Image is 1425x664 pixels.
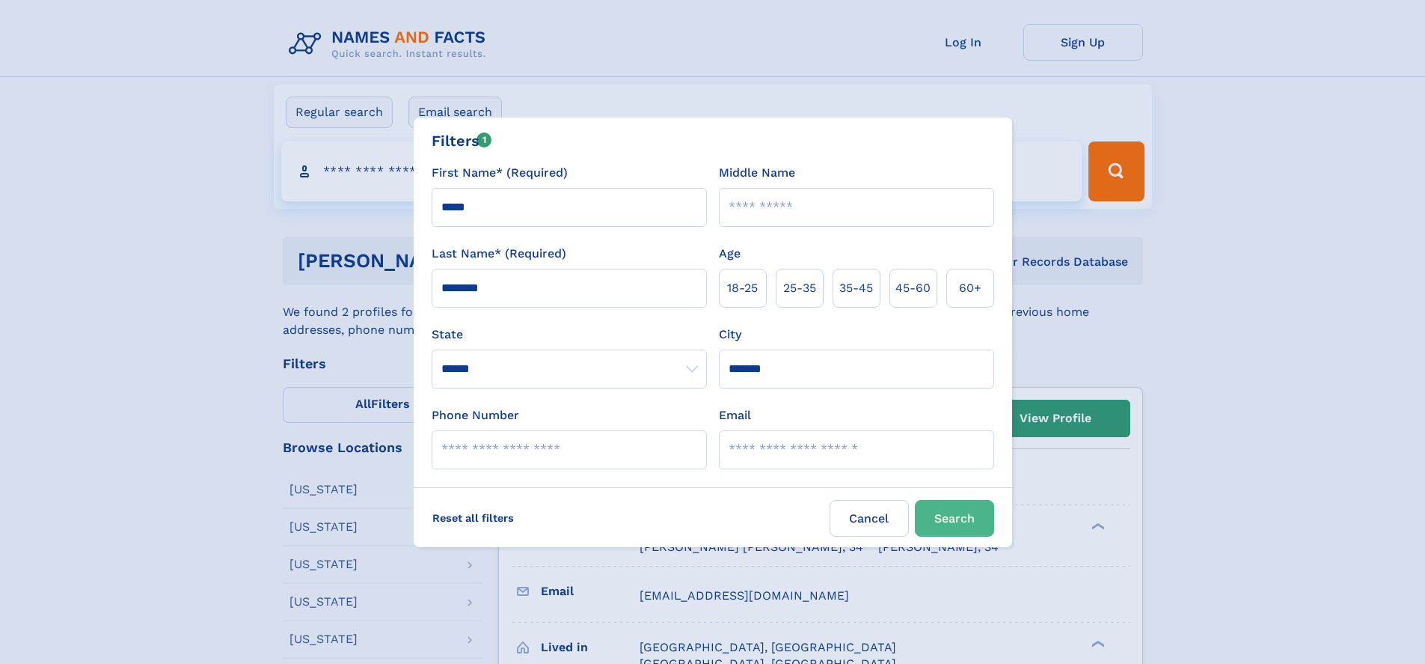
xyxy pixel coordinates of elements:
[719,245,741,263] label: Age
[783,279,816,297] span: 25‑35
[959,279,981,297] span: 60+
[719,326,741,344] label: City
[895,279,931,297] span: 45‑60
[719,164,795,182] label: Middle Name
[432,164,568,182] label: First Name* (Required)
[432,326,707,344] label: State
[727,279,758,297] span: 18‑25
[915,500,994,537] button: Search
[830,500,909,537] label: Cancel
[719,406,751,424] label: Email
[432,245,566,263] label: Last Name* (Required)
[432,130,492,152] div: Filters
[432,406,519,424] label: Phone Number
[423,500,524,536] label: Reset all filters
[839,279,873,297] span: 35‑45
